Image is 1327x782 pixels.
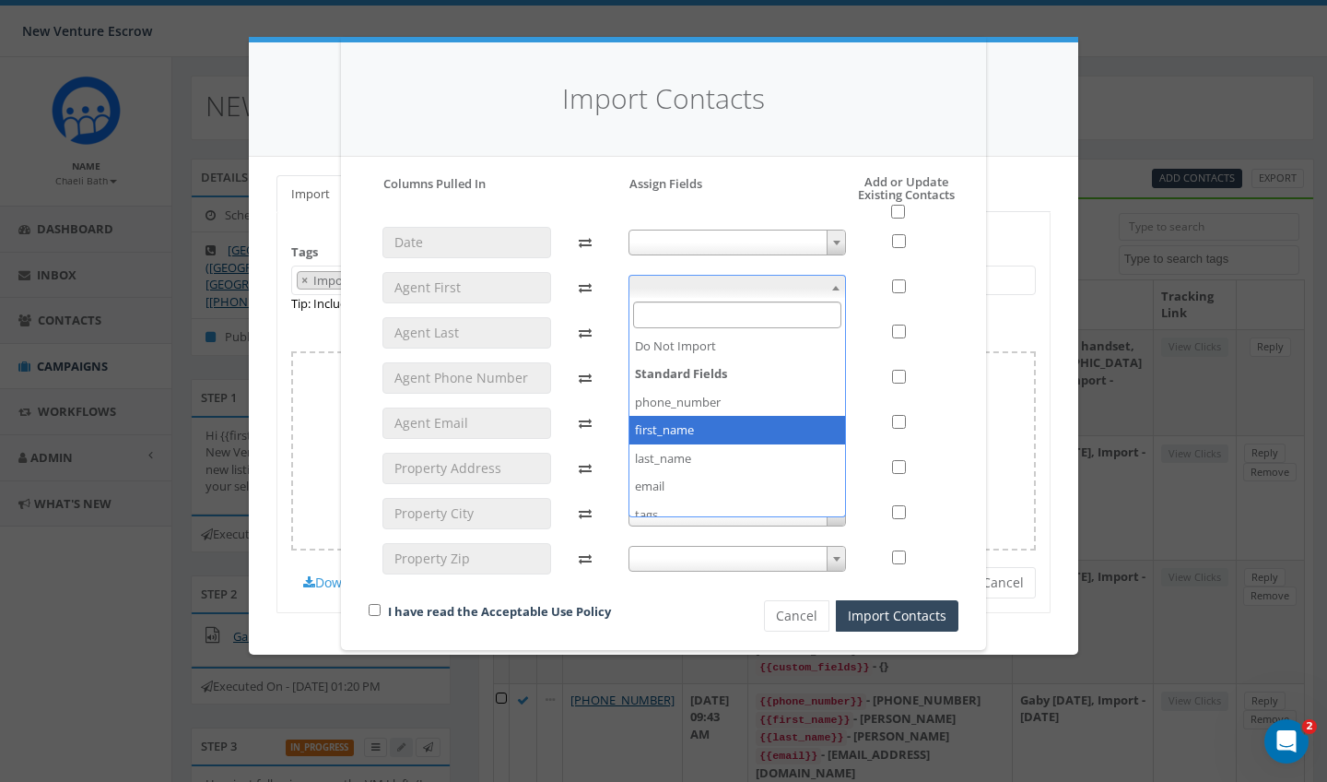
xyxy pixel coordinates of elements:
input: Agent Last [382,317,551,349]
li: last_name [629,444,846,473]
h4: Import Contacts [369,79,958,119]
input: Date [382,227,551,258]
input: Select All [891,205,905,219]
button: Cancel [764,600,829,632]
li: tags [629,501,846,529]
li: phone_number [629,388,846,417]
button: Import Contacts [836,600,958,632]
input: Property Zip [382,543,551,575]
input: Agent First [382,272,551,303]
h5: Assign Fields [629,175,702,192]
li: Standard Fields [629,360,846,528]
li: email [629,472,846,501]
input: Property City [382,498,551,529]
input: Agent Email [382,408,551,439]
input: Agent Phone Number [382,362,551,394]
input: Search [633,302,842,328]
h5: Columns Pulled In [383,175,486,192]
input: Property Address [382,453,551,484]
a: I have read the Acceptable Use Policy [388,603,611,620]
strong: Standard Fields [629,360,846,388]
h5: Add or Update Existing Contacts [816,175,958,219]
span: 2 [1302,719,1317,734]
li: first_name [629,416,846,444]
li: Do Not Import [629,332,846,361]
iframe: Intercom live chat [1264,719,1309,764]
